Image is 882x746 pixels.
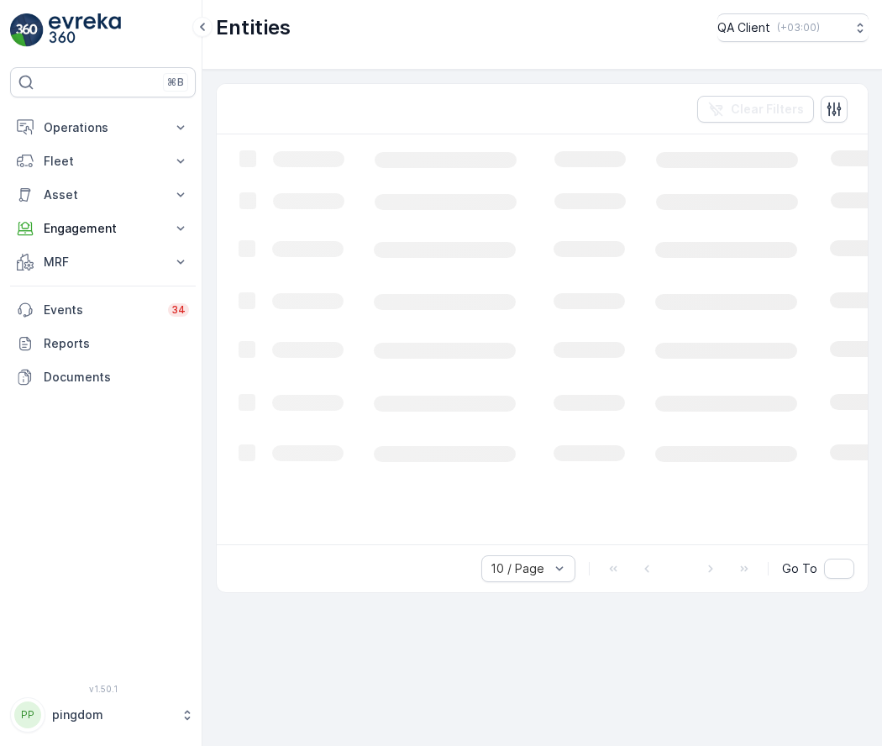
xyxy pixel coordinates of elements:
p: Operations [44,119,162,136]
a: Documents [10,360,196,394]
p: Clear Filters [731,101,804,118]
span: v 1.50.1 [10,684,196,694]
p: 34 [171,303,186,317]
img: logo_light-DOdMpM7g.png [49,13,121,47]
span: Go To [782,560,817,577]
button: MRF [10,245,196,279]
div: PP [14,701,41,728]
a: Reports [10,327,196,360]
button: Fleet [10,144,196,178]
p: Asset [44,186,162,203]
p: Documents [44,369,189,386]
p: ( +03:00 ) [777,21,820,34]
p: pingdom [52,707,172,723]
p: Events [44,302,158,318]
button: QA Client(+03:00) [717,13,869,42]
button: PPpingdom [10,697,196,733]
a: Events34 [10,293,196,327]
p: ⌘B [167,76,184,89]
button: Asset [10,178,196,212]
p: QA Client [717,19,770,36]
button: Clear Filters [697,96,814,123]
p: Entities [216,14,291,41]
button: Engagement [10,212,196,245]
img: logo [10,13,44,47]
p: MRF [44,254,162,271]
p: Reports [44,335,189,352]
p: Fleet [44,153,162,170]
button: Operations [10,111,196,144]
p: Engagement [44,220,162,237]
